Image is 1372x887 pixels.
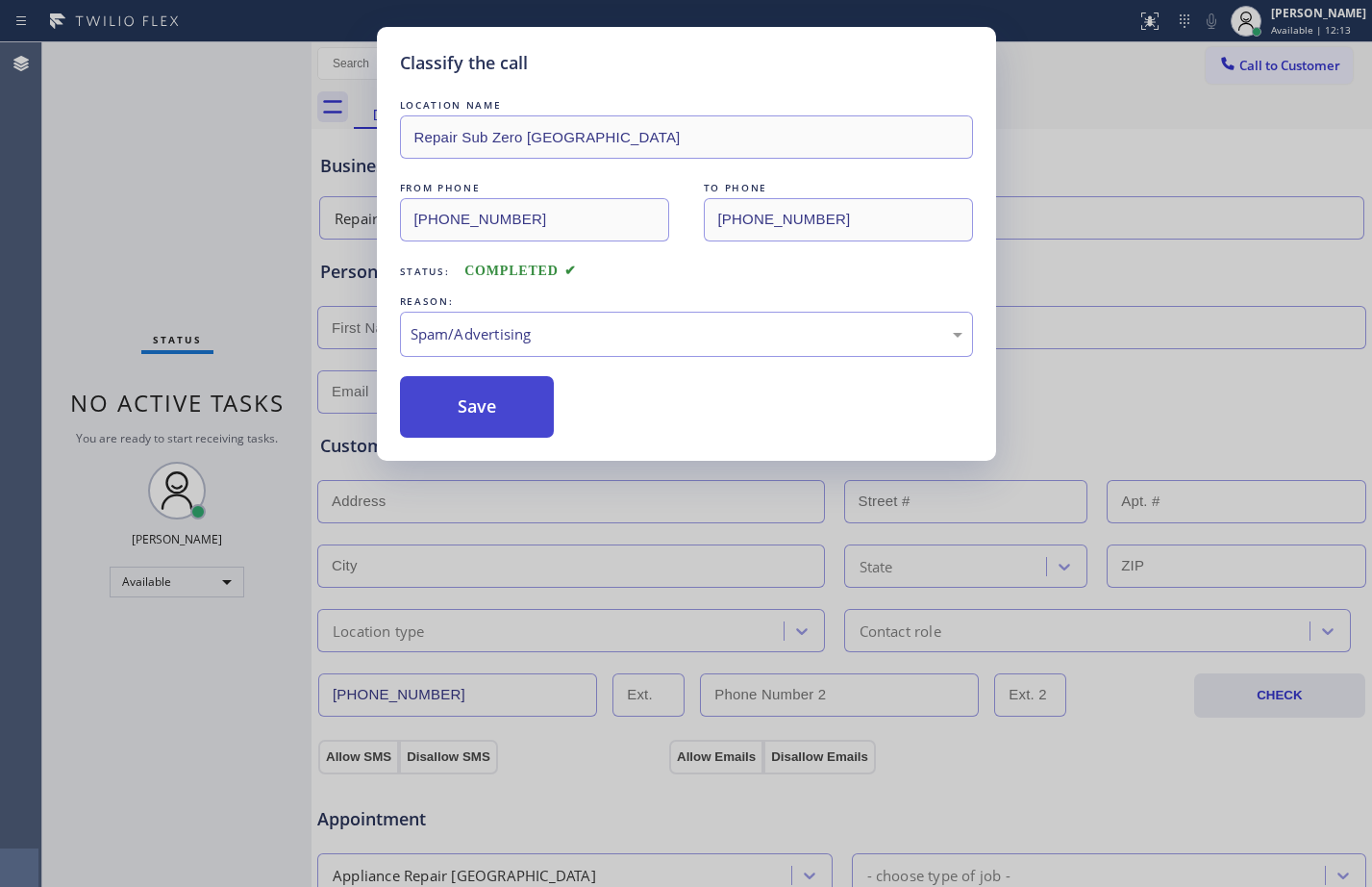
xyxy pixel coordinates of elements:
[400,198,669,241] input: From phone
[400,95,973,115] div: LOCATION NAME
[400,50,528,76] h5: Classify the call
[704,198,973,241] input: To phone
[464,264,576,278] span: COMPLETED
[400,178,669,198] div: FROM PHONE
[400,376,555,438] button: Save
[400,265,450,278] span: Status:
[704,178,973,198] div: TO PHONE
[400,291,973,312] div: REASON:
[411,323,962,345] div: Spam/Advertising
